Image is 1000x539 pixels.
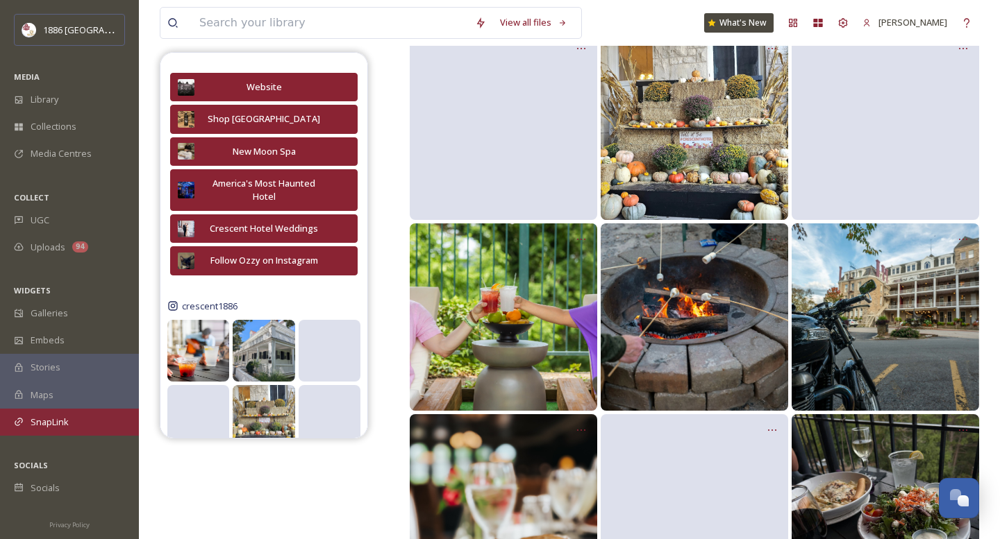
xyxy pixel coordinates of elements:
span: [PERSON_NAME] [878,16,947,28]
div: Crescent Hotel Weddings [201,222,326,235]
button: New Moon Spa [170,137,358,166]
span: Maps [31,388,53,402]
a: [PERSON_NAME] [856,9,954,36]
img: 67c7d71d-3d3c-4410-a57a-3633fb97f3ca.jpg [178,221,194,237]
div: 94 [72,241,88,253]
span: Socials [31,481,60,495]
span: Galleries [31,307,68,320]
button: Website [170,73,358,101]
span: 1886 [GEOGRAPHIC_DATA] [43,23,153,36]
a: View all files [493,9,574,36]
span: Embeds [31,334,65,347]
span: Stories [31,361,60,374]
img: 560546890_18534218452023247_533810720072204292_n.heic [601,33,788,220]
span: Privacy Policy [49,520,90,529]
span: crescent1886 [182,300,237,313]
img: 558195395_1230488332442453_3519202118790579687_n.jpg [233,320,294,382]
button: Open Chat [939,478,979,518]
button: America's Most Haunted Hotel [170,169,358,211]
span: Uploads [31,241,65,254]
a: Privacy Policy [49,515,90,532]
img: 558867593_18533108290023247_3440670231613706647_n.heic [601,223,788,411]
div: Follow Ozzy on Instagram [201,254,326,267]
span: SOCIALS [14,460,48,470]
button: Follow Ozzy on Instagram [170,246,358,275]
span: Media Centres [31,147,92,160]
img: be117eaf-cf7d-409f-873e-5efef69e8363.jpg [178,182,194,198]
div: New Moon Spa [201,145,326,158]
a: What's New [704,13,774,33]
div: Shop [GEOGRAPHIC_DATA] [201,112,326,126]
button: Crescent Hotel Weddings [170,214,358,243]
img: 376f7671-6d8f-4811-8828-4061161a11fb.jpg [178,253,194,269]
img: 4f0ab386-dcc6-4ebd-adbf-25ed8859a6bb.jpg [178,143,194,160]
span: COLLECT [14,192,49,203]
img: 0cd5ffb7-d60d-4152-9b67-f70097a7cbe5.jpg [178,79,194,96]
img: logos.png [22,23,36,37]
span: WIDGETS [14,285,51,296]
input: Search your library [192,8,468,38]
img: 557658933_1224075596417060_7367298255336821219_n.jpg [410,223,597,411]
img: 556403958_1222259523265334_2382503852684150685_n.jpg [792,223,979,411]
span: Library [31,93,58,106]
button: Shop [GEOGRAPHIC_DATA] [170,105,358,133]
img: 560546890_18534218452023247_533810720072204292_n.heic [233,385,294,447]
img: 7778022a-1768-43ee-a573-4e932b5cbafe.jpg [178,111,194,128]
span: SnapLink [31,416,69,429]
div: America's Most Haunted Hotel [201,177,326,203]
span: Collections [31,120,76,133]
img: 558460953_1231843878973565_4850850719714624043_n.jpg [167,320,229,382]
span: UGC [31,214,49,227]
span: MEDIA [14,71,40,82]
div: Website [201,80,326,94]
